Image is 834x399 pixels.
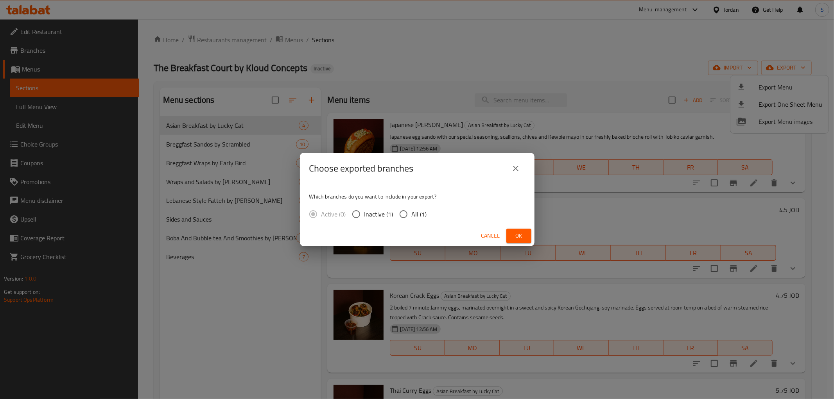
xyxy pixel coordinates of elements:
[412,209,427,219] span: All (1)
[309,162,414,175] h2: Choose exported branches
[506,229,531,243] button: Ok
[321,209,346,219] span: Active (0)
[309,193,525,200] p: Which branches do you want to include in your export?
[506,159,525,178] button: close
[481,231,500,241] span: Cancel
[478,229,503,243] button: Cancel
[364,209,393,219] span: Inactive (1)
[513,231,525,241] span: Ok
